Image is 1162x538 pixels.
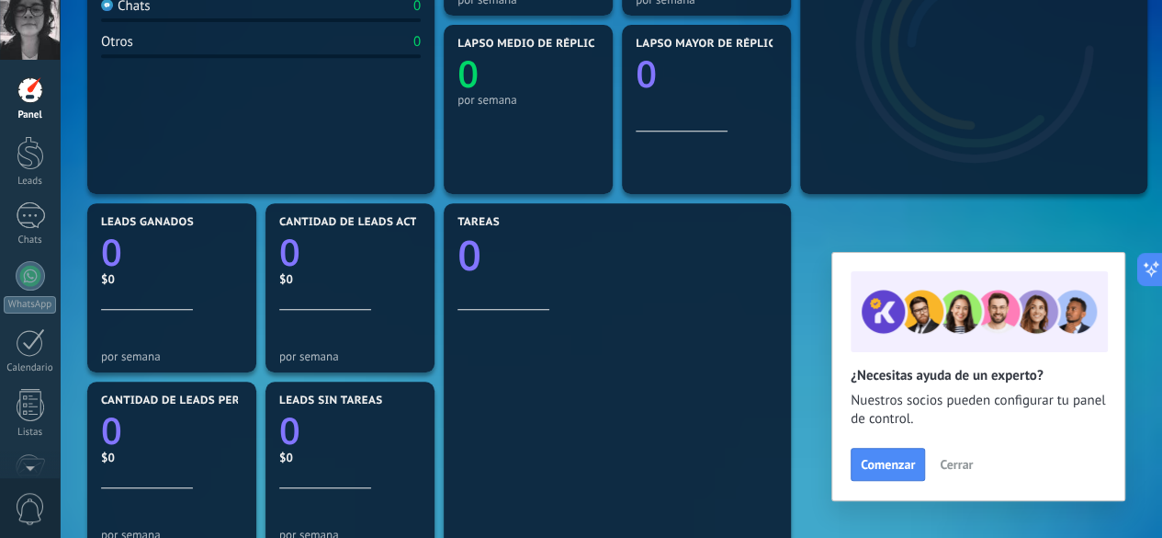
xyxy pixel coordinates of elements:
span: Leads ganados [101,216,194,229]
div: Chats [4,235,57,246]
div: Otros [101,33,133,51]
h2: ¿Necesitas ayuda de un experto? [851,367,1106,384]
span: Comenzar [861,458,915,471]
div: por semana [279,349,421,363]
a: 0 [101,226,243,277]
div: Listas [4,427,57,439]
text: 0 [101,405,122,455]
button: Cerrar [931,451,981,478]
div: $0 [101,450,243,465]
div: Calendario [4,362,57,374]
text: 0 [279,226,300,277]
span: Leads sin tareas [279,395,382,407]
button: Comenzar [851,448,925,481]
span: Tareas [457,216,500,229]
div: por semana [457,93,599,107]
span: Lapso medio de réplica [457,38,603,51]
a: 0 [279,226,421,277]
span: Cerrar [940,458,973,471]
a: 0 [279,405,421,455]
span: Nuestros socios pueden configurar tu panel de control. [851,392,1106,429]
text: 0 [101,226,122,277]
text: 0 [636,48,657,98]
text: 0 [279,405,300,455]
div: Panel [4,109,57,121]
a: 0 [457,227,777,283]
span: Lapso mayor de réplica [636,38,782,51]
div: $0 [279,271,421,287]
div: por semana [101,349,243,363]
text: 0 [457,48,479,98]
a: 0 [101,405,243,455]
span: Cantidad de leads perdidos [101,395,276,407]
div: WhatsApp [4,296,56,314]
div: 0 [413,33,421,51]
span: Cantidad de leads activos [279,216,444,229]
div: Leads [4,176,57,188]
div: $0 [101,271,243,287]
text: 0 [457,227,481,283]
div: $0 [279,450,421,465]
